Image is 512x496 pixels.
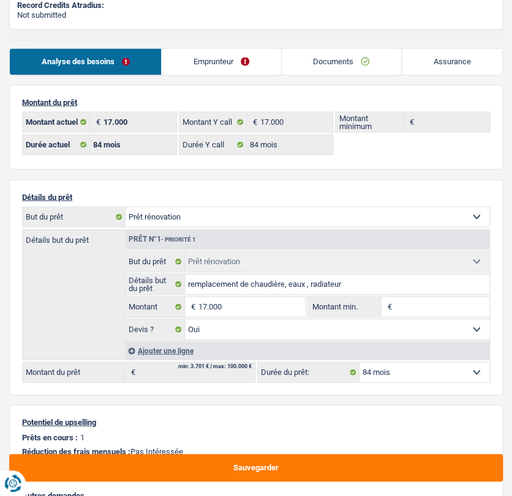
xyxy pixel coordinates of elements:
div: Record Credits Atradius: [17,1,495,10]
a: Assurance [402,48,502,75]
div: Not submitted [17,10,495,20]
a: Analyse des besoins [10,48,161,75]
label: Montant actuel [23,112,90,131]
label: Durée Y call [179,135,247,154]
p: Pas Intéressée [22,446,490,456]
label: Montant min. [309,297,381,316]
p: 1 [80,432,85,442]
p: Détails du prêt [22,192,490,201]
span: € [381,297,394,316]
div: Ajouter une ligne [125,341,489,359]
div: Prêt n°1 [126,235,199,243]
label: Montant [126,297,185,316]
label: Durée actuel [23,135,90,154]
a: Emprunteur [162,48,280,75]
span: € [185,297,198,316]
p: Montant du prêt [22,97,490,106]
label: Montant Y call [179,112,247,131]
label: Devis ? [126,319,185,339]
label: But du prêt [126,251,185,271]
a: Documents [282,48,401,75]
span: Réduction des frais mensuels : [22,446,130,456]
label: Détails but du prêt [126,274,185,294]
p: Potentiel de upselling [22,417,490,426]
label: Durée du prêt: [258,362,360,382]
label: Détails but du prêt [23,229,125,243]
label: Montant minimum [336,112,403,131]
span: € [247,112,260,131]
span: € [90,112,104,131]
span: € [404,112,417,131]
label: Montant du prêt [23,362,125,382]
span: € [125,362,138,382]
span: - Priorité 1 [161,235,196,242]
button: Sauvegarder [9,454,503,481]
label: But du prêt [23,207,126,226]
p: Prêts en cours : [22,432,78,442]
div: min: 3.701 € / max: 100.000 € [178,363,252,369]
